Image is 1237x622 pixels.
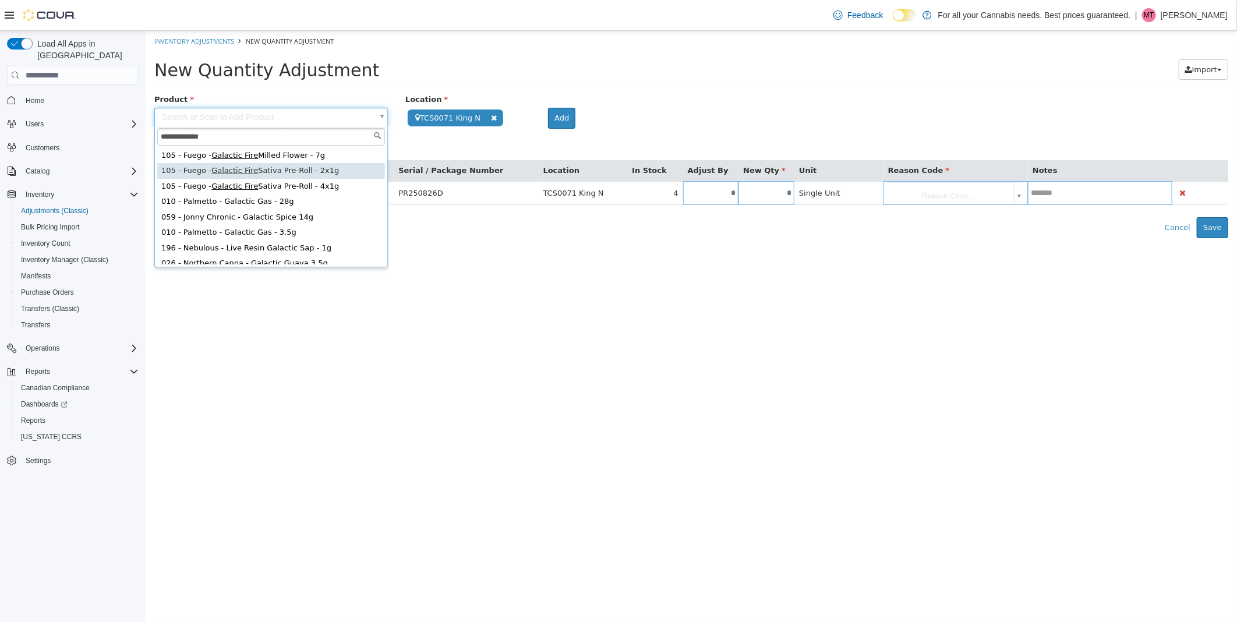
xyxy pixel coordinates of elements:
[1161,8,1228,22] p: [PERSON_NAME]
[21,341,65,355] button: Operations
[16,236,75,250] a: Inventory Count
[21,432,82,441] span: [US_STATE] CCRS
[21,416,45,425] span: Reports
[1135,8,1137,22] p: |
[12,268,143,284] button: Manifests
[12,317,143,333] button: Transfers
[16,414,139,427] span: Reports
[16,414,50,427] a: Reports
[21,239,70,248] span: Inventory Count
[21,188,139,202] span: Inventory
[2,186,143,203] button: Inventory
[16,204,93,218] a: Adjustments (Classic)
[26,456,51,465] span: Settings
[12,235,143,252] button: Inventory Count
[16,318,55,332] a: Transfers
[16,236,139,250] span: Inventory Count
[21,117,139,131] span: Users
[66,135,112,144] span: Galactic Fire
[893,9,917,22] input: Dark Mode
[12,429,143,445] button: [US_STATE] CCRS
[21,271,51,281] span: Manifests
[16,253,113,267] a: Inventory Manager (Classic)
[21,320,50,330] span: Transfers
[21,140,139,155] span: Customers
[21,288,74,297] span: Purchase Orders
[21,304,79,313] span: Transfers (Classic)
[21,188,59,202] button: Inventory
[26,119,44,129] span: Users
[12,412,143,429] button: Reports
[12,396,143,412] a: Dashboards
[12,219,143,235] button: Bulk Pricing Import
[26,143,59,153] span: Customers
[2,163,143,179] button: Catalog
[2,363,143,380] button: Reports
[26,190,54,199] span: Inventory
[938,8,1130,22] p: For all your Cannabis needs. Best prices guaranteed.
[66,151,112,160] span: Galactic Fire
[2,340,143,356] button: Operations
[26,96,44,105] span: Home
[847,9,883,21] span: Feedback
[16,269,139,283] span: Manifests
[21,141,64,155] a: Customers
[12,301,143,317] button: Transfers (Classic)
[16,220,139,234] span: Bulk Pricing Import
[21,365,139,379] span: Reports
[829,3,888,27] a: Feedback
[16,430,139,444] span: Washington CCRS
[16,397,139,411] span: Dashboards
[21,400,68,409] span: Dashboards
[23,9,76,21] img: Cova
[21,454,55,468] a: Settings
[26,344,60,353] span: Operations
[16,318,139,332] span: Transfers
[16,397,72,411] a: Dashboards
[12,252,143,268] button: Inventory Manager (Classic)
[66,120,112,129] span: Galactic Fire
[2,116,143,132] button: Users
[7,87,139,499] nav: Complex example
[12,284,143,301] button: Purchase Orders
[2,91,143,108] button: Home
[16,381,94,395] a: Canadian Compliance
[21,206,89,215] span: Adjustments (Classic)
[16,302,84,316] a: Transfers (Classic)
[12,163,239,179] div: 010 - Palmetto - Galactic Gas - 28g
[12,225,239,241] div: 026 - Northern Canna - Galactic Guava 3.5g
[16,204,139,218] span: Adjustments (Classic)
[16,285,79,299] a: Purchase Orders
[21,164,54,178] button: Catalog
[12,179,239,195] div: 059 - Jonny Chronic - Galactic Spice 14g
[26,167,50,176] span: Catalog
[21,255,108,264] span: Inventory Manager (Classic)
[2,139,143,156] button: Customers
[1144,8,1154,22] span: MT
[21,164,139,178] span: Catalog
[26,367,50,376] span: Reports
[21,222,80,232] span: Bulk Pricing Import
[12,380,143,396] button: Canadian Compliance
[16,220,84,234] a: Bulk Pricing Import
[12,148,239,164] div: 105 - Fuego - Sativa Pre-Roll - 4x1g
[1142,8,1156,22] div: Marko Tamas
[21,93,139,107] span: Home
[12,132,239,148] div: 105 - Fuego - Sativa Pre-Roll - 2x1g
[21,117,48,131] button: Users
[21,365,55,379] button: Reports
[16,269,55,283] a: Manifests
[21,341,139,355] span: Operations
[16,430,86,444] a: [US_STATE] CCRS
[16,302,139,316] span: Transfers (Classic)
[12,194,239,210] div: 010 - Palmetto - Galactic Gas - 3.5g
[12,117,239,133] div: 105 - Fuego - Milled Flower - 7g
[21,94,49,108] a: Home
[16,381,139,395] span: Canadian Compliance
[33,38,139,61] span: Load All Apps in [GEOGRAPHIC_DATA]
[16,285,139,299] span: Purchase Orders
[12,203,143,219] button: Adjustments (Classic)
[21,383,90,393] span: Canadian Compliance
[21,453,139,468] span: Settings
